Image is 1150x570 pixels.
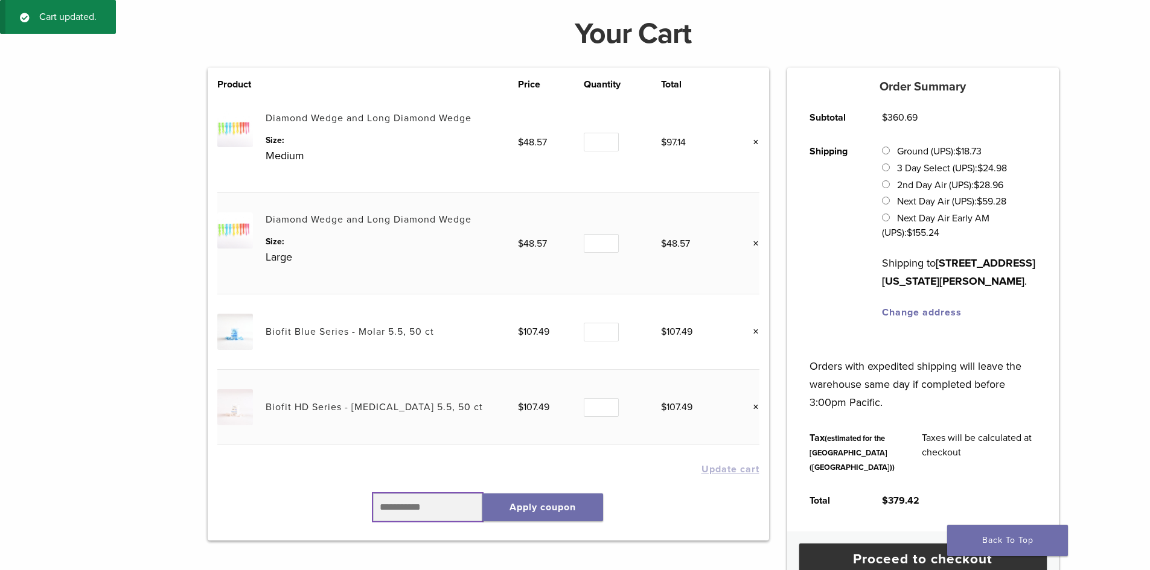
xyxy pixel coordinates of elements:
bdi: 48.57 [661,238,690,250]
label: Next Day Air (UPS): [897,195,1006,207]
dt: Size: [266,235,519,248]
a: Remove this item [744,324,759,340]
span: $ [974,179,979,191]
td: Taxes will be calculated at checkout [909,421,1050,484]
th: Quantity [584,77,661,92]
th: Total [661,77,727,92]
bdi: 59.28 [977,195,1006,207]
bdi: 28.96 [974,179,1003,191]
th: Product [217,77,266,92]
span: $ [882,495,888,507]
dt: Size: [266,134,519,147]
span: $ [956,145,961,157]
p: Orders with expedited shipping will leave the warehouse same day if completed before 3:00pm Pacific. [810,339,1036,411]
label: Next Day Air Early AM (UPS): [882,212,989,239]
a: Remove this item [744,399,759,415]
label: 3 Day Select (UPS): [897,162,1007,174]
th: Subtotal [796,101,869,135]
span: $ [518,401,523,413]
a: Remove this item [744,135,759,150]
span: $ [907,227,912,239]
img: Biofit Blue Series - Molar 5.5, 50 ct [217,314,253,349]
span: $ [661,326,666,338]
span: $ [977,162,983,174]
a: Back To Top [947,525,1068,556]
h1: Your Cart [199,19,1068,48]
span: $ [661,401,666,413]
bdi: 107.49 [518,326,549,338]
span: $ [661,136,666,148]
bdi: 24.98 [977,162,1007,174]
th: Price [518,77,584,92]
bdi: 107.49 [661,401,692,413]
span: $ [661,238,666,250]
a: Biofit Blue Series - Molar 5.5, 50 ct [266,326,434,338]
h5: Order Summary [787,80,1059,94]
strong: [STREET_ADDRESS][US_STATE][PERSON_NAME] [882,256,1035,288]
a: Diamond Wedge and Long Diamond Wedge [266,112,471,124]
th: Tax [796,421,909,484]
p: Shipping to . [882,254,1036,290]
bdi: 48.57 [518,238,547,250]
img: Diamond Wedge and Long Diamond Wedge [217,212,253,248]
button: Apply coupon [482,493,603,521]
bdi: 18.73 [956,145,982,157]
a: Remove this item [744,236,759,252]
th: Total [796,484,869,518]
bdi: 97.14 [661,136,686,148]
small: (estimated for the [GEOGRAPHIC_DATA] ([GEOGRAPHIC_DATA])) [810,434,895,472]
bdi: 360.69 [882,112,918,124]
bdi: 379.42 [882,495,919,507]
label: 2nd Day Air (UPS): [897,179,1003,191]
span: $ [518,238,523,250]
bdi: 107.49 [661,326,692,338]
bdi: 155.24 [907,227,939,239]
label: Ground (UPS): [897,145,982,157]
a: Biofit HD Series - [MEDICAL_DATA] 5.5, 50 ct [266,401,483,413]
span: $ [882,112,887,124]
a: Diamond Wedge and Long Diamond Wedge [266,214,471,226]
button: Update cart [701,464,759,474]
span: $ [518,136,523,148]
bdi: 48.57 [518,136,547,148]
p: Large [266,248,519,266]
span: $ [518,326,523,338]
p: Medium [266,147,519,165]
img: Diamond Wedge and Long Diamond Wedge [217,111,253,147]
img: Biofit HD Series - Premolar 5.5, 50 ct [217,389,253,425]
span: $ [977,195,982,207]
th: Shipping [796,135,869,329]
bdi: 107.49 [518,401,549,413]
a: Change address [882,306,962,318]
